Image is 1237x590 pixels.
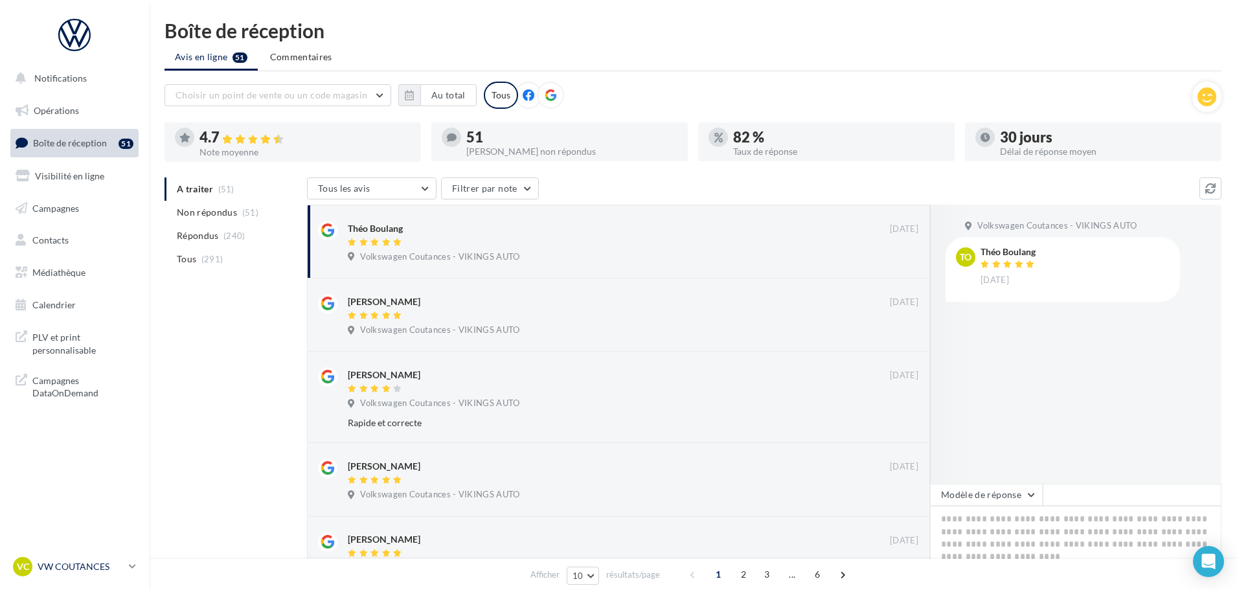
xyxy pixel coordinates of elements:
span: Commentaires [270,51,332,63]
span: Répondus [177,229,219,242]
span: Volkswagen Coutances - VIKINGS AUTO [977,220,1137,232]
a: Opérations [8,97,141,124]
span: Volkswagen Coutances - VIKINGS AUTO [360,324,519,336]
a: Contacts [8,227,141,254]
a: Campagnes DataOnDemand [8,367,141,405]
span: VC [17,560,29,573]
span: (291) [201,254,223,264]
span: ... [782,564,802,585]
div: 30 jours [1000,130,1211,144]
span: Campagnes DataOnDemand [32,372,133,400]
span: 1 [708,564,729,585]
span: Opérations [34,105,79,116]
div: Délai de réponse moyen [1000,147,1211,156]
a: Visibilité en ligne [8,163,141,190]
span: Tous [177,253,196,266]
span: Choisir un point de vente ou un code magasin [176,89,367,100]
span: résultats/page [606,569,660,581]
div: [PERSON_NAME] [348,460,420,473]
span: (240) [223,231,245,241]
span: 10 [573,571,584,581]
button: Au total [420,84,477,106]
span: To [960,251,971,264]
a: Boîte de réception51 [8,129,141,157]
a: PLV et print personnalisable [8,323,141,361]
span: Contacts [32,234,69,245]
div: [PERSON_NAME] [348,295,420,308]
div: [PERSON_NAME] [348,533,420,546]
span: 6 [807,564,828,585]
div: 51 [466,130,677,144]
div: Théo Boulang [981,247,1038,256]
div: Tous [484,82,518,109]
p: VW COUTANCES [38,560,124,573]
div: 51 [119,139,133,149]
button: Modèle de réponse [930,484,1043,506]
span: Notifications [34,73,87,84]
span: Non répondus [177,206,237,219]
span: Médiathèque [32,267,85,278]
span: [DATE] [890,535,918,547]
button: Choisir un point de vente ou un code magasin [165,84,391,106]
span: [DATE] [981,275,1009,286]
span: [DATE] [890,297,918,308]
a: VC VW COUTANCES [10,554,139,579]
button: Filtrer par note [441,177,539,199]
span: 2 [733,564,754,585]
button: Au total [398,84,477,106]
span: Volkswagen Coutances - VIKINGS AUTO [360,251,519,263]
div: Boîte de réception [165,21,1221,40]
span: Volkswagen Coutances - VIKINGS AUTO [360,489,519,501]
div: Open Intercom Messenger [1193,546,1224,577]
span: Visibilité en ligne [35,170,104,181]
span: Boîte de réception [33,137,107,148]
div: Taux de réponse [733,147,944,156]
button: Notifications [8,65,136,92]
a: Médiathèque [8,259,141,286]
span: [DATE] [890,370,918,381]
span: [DATE] [890,223,918,235]
span: Afficher [530,569,560,581]
span: [DATE] [890,461,918,473]
button: Tous les avis [307,177,437,199]
div: 4.7 [199,130,411,145]
span: (51) [242,207,258,218]
div: Théo Boulang [348,222,403,235]
div: [PERSON_NAME] non répondus [466,147,677,156]
a: Campagnes [8,195,141,222]
span: Campagnes [32,202,79,213]
span: PLV et print personnalisable [32,328,133,356]
span: 3 [756,564,777,585]
button: 10 [567,567,600,585]
div: [PERSON_NAME] [348,369,420,381]
div: 82 % [733,130,944,144]
span: Volkswagen Coutances - VIKINGS AUTO [360,398,519,409]
a: Calendrier [8,291,141,319]
div: Note moyenne [199,148,411,157]
span: Calendrier [32,299,76,310]
span: Tous les avis [318,183,370,194]
div: Rapide et correcte [348,416,834,429]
